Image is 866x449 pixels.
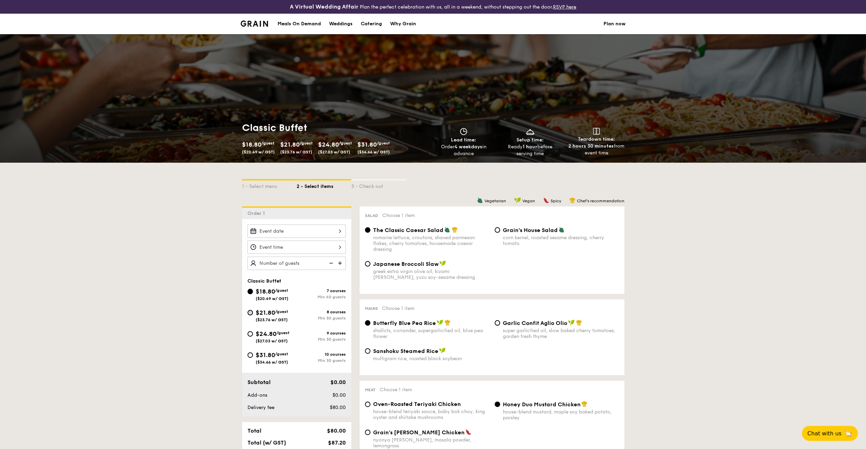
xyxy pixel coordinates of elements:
div: romaine lettuce, croutons, shaved parmesan flakes, cherry tomatoes, housemade caesar dressing [373,235,489,252]
span: Chat with us [807,430,841,437]
img: icon-spicy.37a8142b.svg [465,429,471,435]
div: Ready before serving time [499,144,560,157]
span: Teardown time: [578,136,615,142]
img: icon-vegan.f8ff3823.svg [514,197,521,203]
strong: 4 weekdays [454,144,482,150]
span: ($23.76 w/ GST) [280,150,312,154]
strong: 1 hour [523,144,537,150]
span: $87.20 [328,439,345,446]
span: Choose 1 item [382,213,415,218]
img: icon-dish.430c3a2e.svg [525,128,535,135]
div: Min 30 guests [297,316,346,321]
span: Lead time: [451,137,476,143]
input: Grain's [PERSON_NAME] Chickennyonya [PERSON_NAME], masala powder, lemongrass [365,430,370,435]
input: Event date [247,224,346,238]
span: Grain's [PERSON_NAME] Chicken [373,429,465,436]
img: icon-chef-hat.a58ddaea.svg [452,227,458,233]
div: 3 - Check out [351,180,406,190]
span: Chef's recommendation [577,199,624,203]
span: Butterfly Blue Pea Rice [373,320,436,326]
div: Meals On Demand [278,14,321,34]
input: $24.80/guest($27.03 w/ GST)9 coursesMin 30 guests [247,331,253,337]
span: $31.80 [357,141,377,148]
img: icon-vegetarian.fe4039eb.svg [477,197,483,203]
img: icon-vegan.f8ff3823.svg [439,260,446,267]
img: icon-vegetarian.fe4039eb.svg [558,227,565,233]
img: icon-chef-hat.a58ddaea.svg [569,197,576,203]
span: Total [247,427,261,434]
img: icon-reduce.1d2dbef1.svg [325,257,336,270]
img: icon-add.58712e84.svg [336,257,346,270]
input: Sanshoku Steamed Ricemultigrain rice, roasted black soybean [365,348,370,354]
input: $21.80/guest($23.76 w/ GST)8 coursesMin 30 guests [247,310,253,315]
span: /guest [339,141,352,146]
div: from event time [566,143,627,157]
a: Meals On Demand [273,14,325,34]
div: greek extra virgin olive oil, kizami [PERSON_NAME], yuzu soy-sesame dressing [373,269,489,280]
input: Honey Duo Mustard Chickenhouse-blend mustard, maple soy baked potato, parsley [495,402,500,407]
input: Japanese Broccoli Slawgreek extra virgin olive oil, kizami [PERSON_NAME], yuzu soy-sesame dressing [365,261,370,267]
span: ($27.03 w/ GST) [256,339,288,343]
span: The Classic Caesar Salad [373,227,443,233]
div: corn kernel, roasted sesame dressing, cherry tomato [503,235,619,246]
input: Oven-Roasted Teriyaki Chickenhouse-blend teriyaki sauce, baby bok choy, king oyster and shiitake ... [365,402,370,407]
div: nyonya [PERSON_NAME], masala powder, lemongrass [373,437,489,449]
span: Choose 1 item [382,305,414,311]
span: Subtotal [247,379,271,385]
img: icon-vegan.f8ff3823.svg [439,348,446,354]
div: shallots, coriander, supergarlicfied oil, blue pea flower [373,328,489,339]
div: Min 30 guests [297,337,346,342]
span: Total (w/ GST) [247,439,286,446]
div: 9 courses [297,331,346,336]
div: multigrain rice, roasted black soybean [373,356,489,362]
img: icon-chef-hat.a58ddaea.svg [581,401,587,407]
img: icon-vegan.f8ff3823.svg [437,319,443,326]
span: $24.80 [256,330,276,338]
a: Weddings [325,14,357,34]
span: Garlic Confit Aglio Olio [503,320,567,326]
div: Min 30 guests [297,358,346,363]
span: Classic Buffet [247,278,281,284]
div: house-blend mustard, maple soy baked potato, parsley [503,409,619,421]
span: Sanshoku Steamed Rice [373,348,438,354]
span: /guest [276,330,289,335]
span: Grain's House Salad [503,227,558,233]
span: $18.80 [256,288,275,295]
div: Min 40 guests [297,295,346,299]
input: Event time [247,241,346,254]
span: ($20.49 w/ GST) [242,150,275,154]
span: ($34.66 w/ GST) [256,360,288,365]
strong: 2 hours 30 minutes [568,143,614,149]
img: icon-vegan.f8ff3823.svg [568,319,575,326]
span: $18.80 [242,141,261,148]
span: Order 1 [247,210,268,216]
span: /guest [300,141,313,146]
span: Japanese Broccoli Slaw [373,261,439,267]
a: RSVP here [553,4,576,10]
img: icon-vegetarian.fe4039eb.svg [444,227,450,233]
input: Butterfly Blue Pea Riceshallots, coriander, supergarlicfied oil, blue pea flower [365,320,370,326]
img: icon-chef-hat.a58ddaea.svg [444,319,451,326]
div: super garlicfied oil, slow baked cherry tomatoes, garden fresh thyme [503,328,619,339]
div: 7 courses [297,288,346,293]
span: ($27.03 w/ GST) [318,150,350,154]
div: 2 - Select items [297,180,351,190]
span: $80.00 [329,405,345,410]
img: icon-clock.2db775ea.svg [458,128,469,135]
img: icon-chef-hat.a58ddaea.svg [576,319,582,326]
div: house-blend teriyaki sauce, baby bok choy, king oyster and shiitake mushrooms [373,409,489,420]
input: Number of guests [247,257,346,270]
span: Salad [365,213,378,218]
span: Vegetarian [484,199,506,203]
span: /guest [261,141,274,146]
span: Delivery fee [247,405,274,410]
div: Plan the perfect celebration with us, all in a weekend, without stepping out the door. [237,3,630,11]
span: ($34.66 w/ GST) [357,150,390,154]
div: Order in advance [433,144,494,157]
span: Honey Duo Mustard Chicken [503,401,581,408]
span: Spicy [551,199,561,203]
div: 8 courses [297,310,346,314]
span: $24.80 [318,141,339,148]
img: icon-spicy.37a8142b.svg [543,197,549,203]
div: 1 - Select menu [242,180,297,190]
